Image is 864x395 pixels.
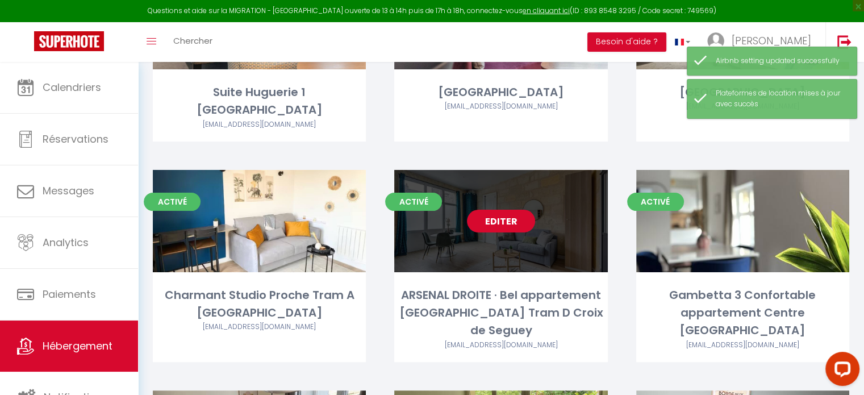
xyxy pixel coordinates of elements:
[153,84,366,119] div: Suite Huguerie 1 [GEOGRAPHIC_DATA]
[153,322,366,332] div: Airbnb
[636,84,849,101] div: [GEOGRAPHIC_DATA]
[43,184,94,198] span: Messages
[627,193,684,211] span: Activé
[716,56,845,66] div: Airbnb setting updated successfully
[385,193,442,211] span: Activé
[636,286,849,340] div: Gambetta 3 Confortable appartement Centre [GEOGRAPHIC_DATA]
[34,31,104,51] img: Super Booking
[43,80,101,94] span: Calendriers
[226,210,294,232] a: Editer
[837,35,852,49] img: logout
[707,32,724,49] img: ...
[43,287,96,301] span: Paiements
[699,22,825,62] a: ... [PERSON_NAME]
[636,101,849,112] div: Airbnb
[636,340,849,351] div: Airbnb
[394,286,607,340] div: ARSENAL DROITE · Bel appartement [GEOGRAPHIC_DATA] Tram D Croix de Seguey
[716,88,845,110] div: Plateformes de location mises à jour avec succès
[173,35,212,47] span: Chercher
[394,101,607,112] div: Airbnb
[144,193,201,211] span: Activé
[732,34,811,48] span: [PERSON_NAME]
[165,22,221,62] a: Chercher
[523,6,570,15] a: en cliquant ici
[467,210,535,232] a: Editer
[153,286,366,322] div: Charmant Studio Proche Tram A [GEOGRAPHIC_DATA]
[43,339,112,353] span: Hébergement
[708,210,777,232] a: Editer
[394,84,607,101] div: [GEOGRAPHIC_DATA]
[816,347,864,395] iframe: LiveChat chat widget
[394,340,607,351] div: Airbnb
[43,132,108,146] span: Réservations
[587,32,666,52] button: Besoin d'aide ?
[153,119,366,130] div: Airbnb
[43,235,89,250] span: Analytics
